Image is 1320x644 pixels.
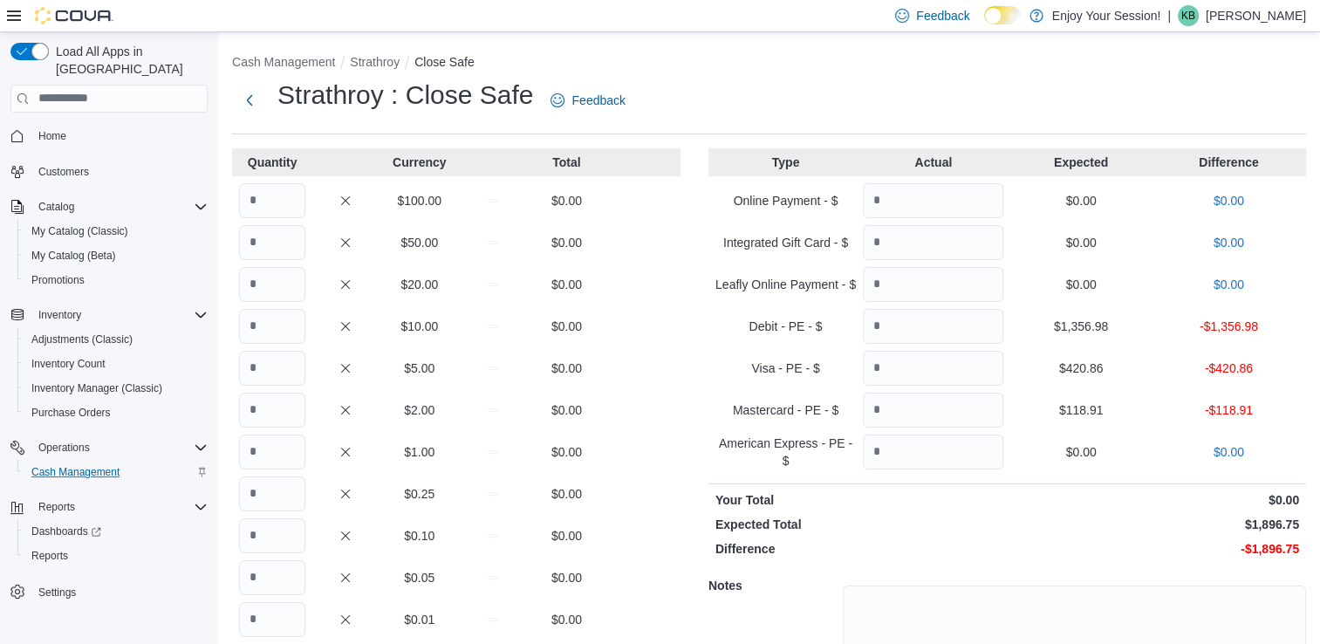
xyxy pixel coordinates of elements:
[24,462,208,483] span: Cash Management
[386,401,453,419] p: $2.00
[1010,516,1299,533] p: $1,896.75
[3,579,215,604] button: Settings
[1159,276,1299,293] p: $0.00
[24,270,92,291] a: Promotions
[1159,192,1299,209] p: $0.00
[31,332,133,346] span: Adjustments (Classic)
[239,560,305,595] input: Quantity
[239,154,305,171] p: Quantity
[386,485,453,503] p: $0.25
[239,518,305,553] input: Quantity
[863,393,1003,428] input: Quantity
[1010,360,1151,377] p: $420.86
[1010,192,1151,209] p: $0.00
[31,437,97,458] button: Operations
[239,602,305,637] input: Quantity
[1159,443,1299,461] p: $0.00
[715,401,856,419] p: Mastercard - PE - $
[17,376,215,401] button: Inventory Manager (Classic)
[1010,276,1151,293] p: $0.00
[31,381,162,395] span: Inventory Manager (Classic)
[17,401,215,425] button: Purchase Orders
[24,245,208,266] span: My Catalog (Beta)
[386,318,453,335] p: $10.00
[31,125,208,147] span: Home
[24,402,118,423] a: Purchase Orders
[24,378,208,399] span: Inventory Manager (Classic)
[715,360,856,377] p: Visa - PE - $
[1159,360,1299,377] p: -$420.86
[386,192,453,209] p: $100.00
[1010,443,1151,461] p: $0.00
[17,519,215,544] a: Dashboards
[544,83,632,118] a: Feedback
[1159,401,1299,419] p: -$118.91
[533,276,599,293] p: $0.00
[533,234,599,251] p: $0.00
[24,353,113,374] a: Inventory Count
[24,521,108,542] a: Dashboards
[715,154,856,171] p: Type
[1010,491,1299,509] p: $0.00
[386,276,453,293] p: $20.00
[24,521,208,542] span: Dashboards
[1178,5,1199,26] div: Katie Bast
[31,161,208,182] span: Customers
[17,460,215,484] button: Cash Management
[232,83,267,118] button: Next
[715,276,856,293] p: Leafly Online Payment - $
[3,303,215,327] button: Inventory
[24,329,208,350] span: Adjustments (Classic)
[715,540,1004,558] p: Difference
[232,53,1306,74] nav: An example of EuiBreadcrumbs
[571,92,625,109] span: Feedback
[31,357,106,371] span: Inventory Count
[1052,5,1161,26] p: Enjoy Your Session!
[38,165,89,179] span: Customers
[31,582,83,603] a: Settings
[1206,5,1306,26] p: [PERSON_NAME]
[1010,234,1151,251] p: $0.00
[863,183,1003,218] input: Quantity
[31,406,111,420] span: Purchase Orders
[31,249,116,263] span: My Catalog (Beta)
[533,569,599,586] p: $0.00
[3,123,215,148] button: Home
[24,378,169,399] a: Inventory Manager (Classic)
[239,183,305,218] input: Quantity
[38,441,90,455] span: Operations
[715,435,856,469] p: American Express - PE - $
[1010,318,1151,335] p: $1,356.98
[232,55,335,69] button: Cash Management
[24,221,135,242] a: My Catalog (Classic)
[239,393,305,428] input: Quantity
[31,465,120,479] span: Cash Management
[386,443,453,461] p: $1.00
[533,360,599,377] p: $0.00
[1181,5,1195,26] span: KB
[31,580,208,602] span: Settings
[533,443,599,461] p: $0.00
[239,435,305,469] input: Quantity
[715,516,1004,533] p: Expected Total
[1167,5,1171,26] p: |
[31,305,208,325] span: Inventory
[31,126,73,147] a: Home
[715,491,1004,509] p: Your Total
[24,270,208,291] span: Promotions
[863,267,1003,302] input: Quantity
[863,154,1003,171] p: Actual
[715,192,856,209] p: Online Payment - $
[35,7,113,24] img: Cova
[24,402,208,423] span: Purchase Orders
[414,55,474,69] button: Close Safe
[38,500,75,514] span: Reports
[31,196,81,217] button: Catalog
[24,245,123,266] a: My Catalog (Beta)
[38,586,76,599] span: Settings
[17,327,215,352] button: Adjustments (Classic)
[1159,154,1299,171] p: Difference
[31,161,96,182] a: Customers
[386,569,453,586] p: $0.05
[386,154,453,171] p: Currency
